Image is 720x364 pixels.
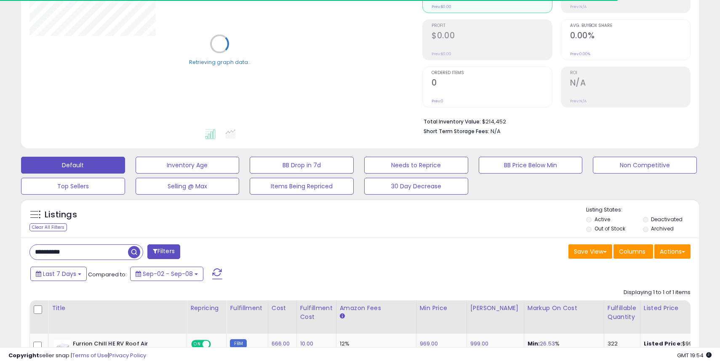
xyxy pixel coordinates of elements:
div: [PERSON_NAME] [470,304,520,313]
a: Privacy Policy [109,351,146,359]
button: Last 7 Days [30,267,87,281]
div: Amazon Fees [340,304,413,313]
small: Prev: N/A [570,4,587,9]
h2: 0.00% [570,31,690,42]
small: Prev: 0.00% [570,51,590,56]
label: Out of Stock [595,225,625,232]
button: 30 Day Decrease [364,178,468,195]
span: 2025-09-16 19:54 GMT [677,351,712,359]
span: Sep-02 - Sep-08 [143,270,193,278]
button: Columns [613,244,653,259]
div: Title [52,304,183,313]
h5: Listings [45,209,77,221]
span: N/A [491,127,501,135]
small: Prev: N/A [570,99,587,104]
div: Fulfillable Quantity [608,304,637,321]
div: Repricing [190,304,223,313]
button: Non Competitive [593,157,697,174]
th: The percentage added to the cost of goods (COGS) that forms the calculator for Min & Max prices. [524,300,604,334]
strong: Copyright [8,351,39,359]
small: Prev: $0.00 [432,51,451,56]
span: Compared to: [88,270,127,278]
button: Items Being Repriced [250,178,354,195]
button: Save View [568,244,612,259]
label: Active [595,216,610,223]
b: Short Term Storage Fees: [424,128,489,135]
small: Prev: $0.00 [432,4,451,9]
div: Retrieving graph data.. [189,58,251,66]
h2: $0.00 [432,31,552,42]
button: Sep-02 - Sep-08 [130,267,203,281]
div: Fulfillment Cost [300,304,333,321]
span: Ordered Items [432,71,552,75]
a: Terms of Use [72,351,108,359]
small: Amazon Fees. [340,313,345,320]
div: Clear All Filters [29,223,67,231]
h2: 0 [432,78,552,89]
button: Filters [147,244,180,259]
div: Listed Price [644,304,717,313]
div: seller snap | | [8,352,146,360]
label: Archived [651,225,674,232]
b: Total Inventory Value: [424,118,481,125]
h2: N/A [570,78,690,89]
div: Fulfillment [230,304,264,313]
button: BB Drop in 7d [250,157,354,174]
span: ROI [570,71,690,75]
button: Default [21,157,125,174]
p: Listing States: [586,206,699,214]
div: Displaying 1 to 1 of 1 items [624,289,691,297]
span: Profit [432,24,552,28]
small: Prev: 0 [432,99,443,104]
div: Cost [272,304,293,313]
div: Min Price [420,304,463,313]
button: Top Sellers [21,178,125,195]
div: Markup on Cost [528,304,600,313]
li: $214,452 [424,116,684,126]
span: Avg. Buybox Share [570,24,690,28]
button: Inventory Age [136,157,240,174]
label: Deactivated [651,216,683,223]
button: BB Price Below Min [479,157,583,174]
button: Selling @ Max [136,178,240,195]
button: Needs to Reprice [364,157,468,174]
span: Columns [619,247,645,256]
button: Actions [654,244,691,259]
span: Last 7 Days [43,270,76,278]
